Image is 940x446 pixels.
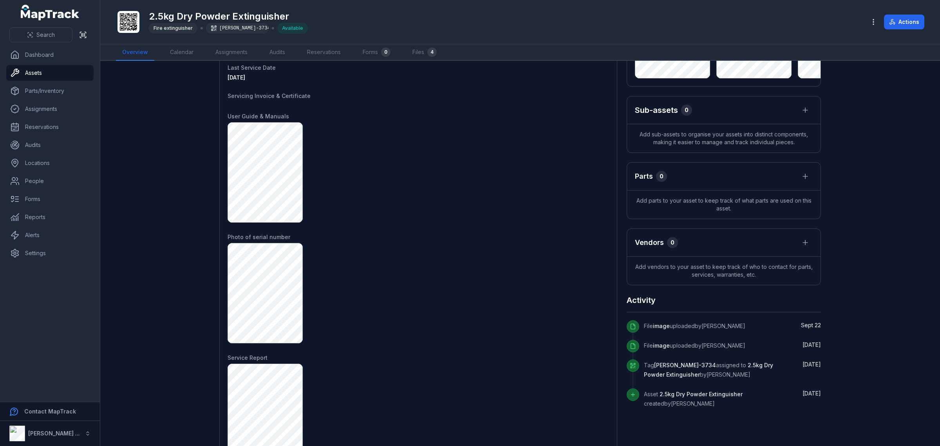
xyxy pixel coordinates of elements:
[656,171,667,182] div: 0
[644,323,745,329] span: File uploaded by [PERSON_NAME]
[660,391,743,397] span: 2.5kg Dry Powder Extinguisher
[228,92,311,99] span: Servicing Invoice & Certificate
[803,341,821,348] span: [DATE]
[644,342,745,349] span: File uploaded by [PERSON_NAME]
[627,124,821,152] span: Add sub-assets to organise your assets into distinct components, making it easier to manage and t...
[228,354,268,361] span: Service Report
[653,323,670,329] span: image
[6,47,94,63] a: Dashboard
[209,44,254,61] a: Assignments
[803,361,821,368] time: 9/11/2025, 10:33:24 AM
[28,430,83,437] strong: [PERSON_NAME] Air
[6,191,94,207] a: Forms
[6,119,94,135] a: Reservations
[681,105,692,116] div: 0
[6,209,94,225] a: Reports
[356,44,397,61] a: Forms0
[644,362,773,378] span: Tag assigned to by [PERSON_NAME]
[6,227,94,243] a: Alerts
[228,64,276,71] span: Last Service Date
[36,31,55,39] span: Search
[154,25,193,31] span: Fire extinguisher
[263,44,291,61] a: Audits
[803,390,821,397] span: [DATE]
[228,234,290,240] span: Photo of serial number
[653,342,670,349] span: image
[803,361,821,368] span: [DATE]
[667,237,678,248] div: 0
[6,137,94,153] a: Audits
[801,322,821,328] span: Sept 22
[635,171,653,182] h3: Parts
[149,10,308,23] h1: 2.5kg Dry Powder Extinguisher
[228,74,245,81] span: [DATE]
[635,237,664,248] h3: Vendors
[406,44,443,61] a: Files4
[206,23,269,34] div: [PERSON_NAME]-3734
[635,105,678,116] h2: Sub-assets
[6,65,94,81] a: Assets
[116,44,154,61] a: Overview
[803,390,821,397] time: 9/11/2025, 10:33:24 AM
[654,362,716,368] span: [PERSON_NAME]-3734
[164,44,200,61] a: Calendar
[381,47,390,57] div: 0
[6,245,94,261] a: Settings
[6,173,94,189] a: People
[427,47,437,57] div: 4
[627,190,821,219] span: Add parts to your asset to keep track of what parts are used on this asset.
[644,362,773,378] span: 2.5kg Dry Powder Extinguisher
[803,341,821,348] time: 9/11/2025, 10:33:33 AM
[301,44,347,61] a: Reservations
[277,23,308,34] div: Available
[6,155,94,171] a: Locations
[9,27,72,42] button: Search
[6,101,94,117] a: Assignments
[228,113,289,120] span: User Guide & Manuals
[801,322,821,328] time: 9/22/2025, 1:27:56 PM
[644,391,743,407] span: Asset created by [PERSON_NAME]
[627,295,656,306] h2: Activity
[228,74,245,81] time: 9/22/2025, 12:00:00 AM
[627,257,821,285] span: Add vendors to your asset to keep track of who to contact for parts, services, warranties, etc.
[884,15,924,29] button: Actions
[6,83,94,99] a: Parts/Inventory
[24,408,76,415] strong: Contact MapTrack
[21,5,80,20] a: MapTrack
